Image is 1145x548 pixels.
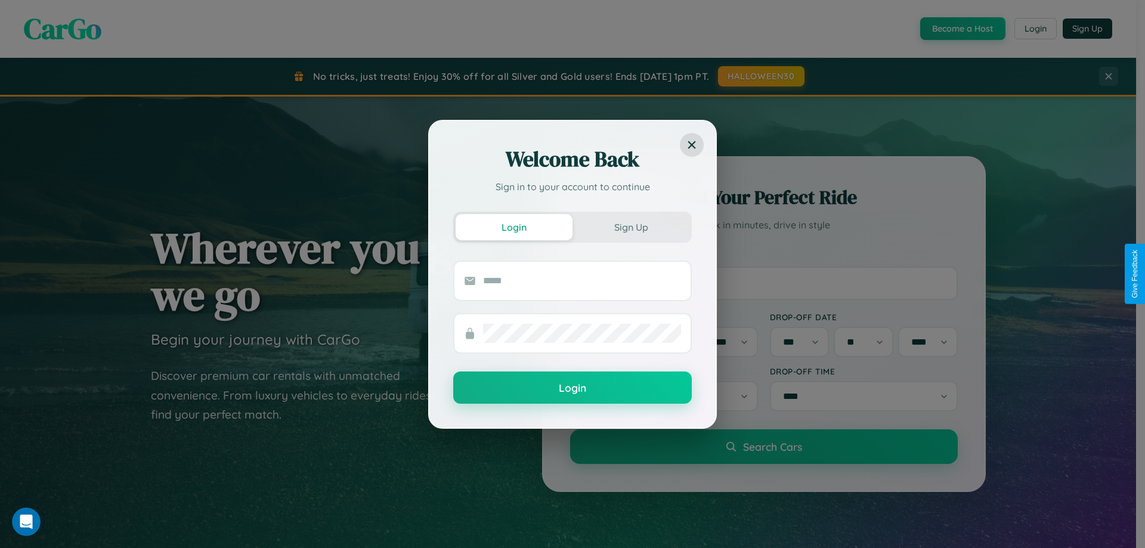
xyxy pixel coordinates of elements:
[453,145,692,174] h2: Welcome Back
[572,214,689,240] button: Sign Up
[453,371,692,404] button: Login
[453,179,692,194] p: Sign in to your account to continue
[1131,250,1139,298] div: Give Feedback
[12,507,41,536] iframe: Intercom live chat
[456,214,572,240] button: Login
